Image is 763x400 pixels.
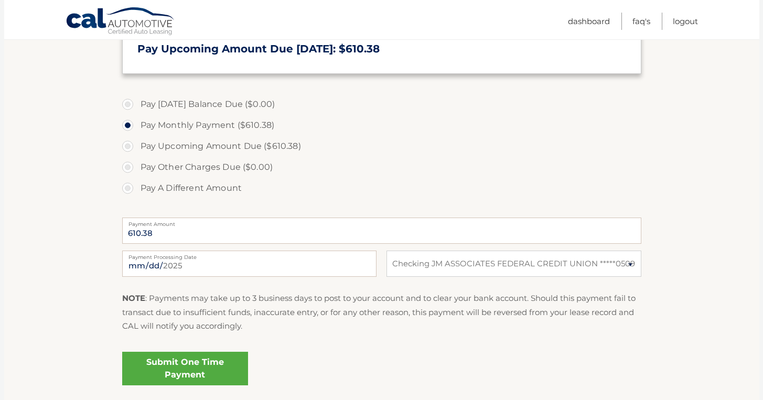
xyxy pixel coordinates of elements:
[122,218,641,244] input: Payment Amount
[137,42,626,56] h3: Pay Upcoming Amount Due [DATE]: $610.38
[66,7,176,37] a: Cal Automotive
[122,115,641,136] label: Pay Monthly Payment ($610.38)
[122,352,248,385] a: Submit One Time Payment
[122,218,641,226] label: Payment Amount
[122,251,377,277] input: Payment Date
[122,291,641,333] p: : Payments may take up to 3 business days to post to your account and to clear your bank account....
[122,136,641,157] label: Pay Upcoming Amount Due ($610.38)
[122,251,377,259] label: Payment Processing Date
[122,94,641,115] label: Pay [DATE] Balance Due ($0.00)
[122,178,641,199] label: Pay A Different Amount
[122,157,641,178] label: Pay Other Charges Due ($0.00)
[673,13,698,30] a: Logout
[568,13,610,30] a: Dashboard
[632,13,650,30] a: FAQ's
[122,293,145,303] strong: NOTE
